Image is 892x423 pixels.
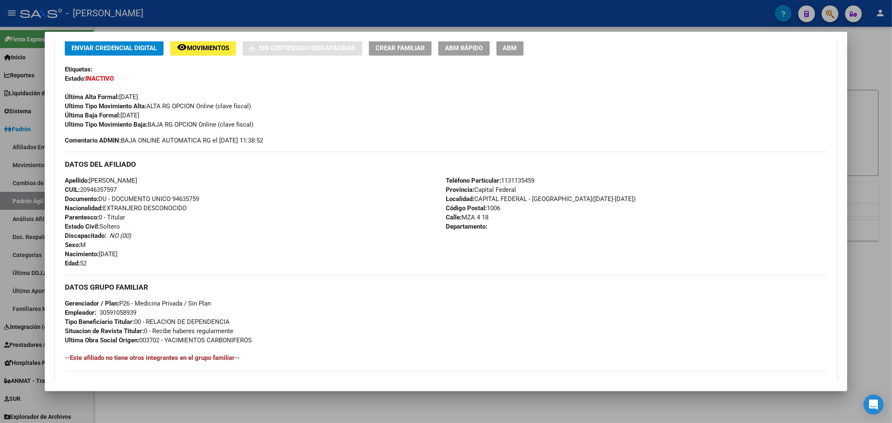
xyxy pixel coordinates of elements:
span: BAJA RG OPCION Online (clave fiscal) [65,121,253,128]
button: Enviar Credencial Digital [65,40,164,56]
span: DU - DOCUMENTO UNICO 94635759 [65,195,199,203]
strong: Ultima Obra Social Origen: [65,336,139,344]
button: Sin Certificado Discapacidad [243,40,362,56]
strong: CUIL: [65,186,80,194]
span: M [65,241,86,249]
strong: Ultimo Tipo Movimiento Baja: [65,121,148,128]
strong: Tipo Beneficiario Titular: [65,318,134,326]
strong: Localidad: [446,195,475,203]
strong: Calle: [446,214,462,221]
button: Crear Familiar [369,40,432,56]
strong: Última Alta Formal: [65,93,119,101]
span: P26 - Medicina Privada / Sin Plan [65,300,211,307]
span: ALTA RG OPCION Online (clave fiscal) [65,102,251,110]
span: EXTRANJERO DESCONOCIDO [65,204,187,212]
h3: DATOS GRUPO FAMILIAR [65,283,828,292]
span: 0 - Recibe haberes regularmente [65,327,233,335]
span: [DATE] [65,93,138,101]
span: Crear Familiar [376,44,425,52]
span: Capital Federal [446,186,516,194]
mat-icon: remove_red_eye [177,42,187,52]
div: 30591058939 [100,308,136,317]
span: ABM [503,44,517,52]
span: [DATE] [65,112,139,119]
span: 003702 - YACIMIENTOS CARBONIFEROS [65,336,252,344]
button: ABM [496,40,524,56]
strong: Documento: [65,195,98,203]
strong: Comentario ADMIN: [65,137,121,144]
h4: --Este afiliado no tiene otros integrantes en el grupo familiar-- [65,353,828,362]
button: ABM Rápido [438,40,490,56]
span: Soltero [65,223,120,230]
strong: Departamento: [446,223,488,230]
strong: Discapacitado: [65,232,106,240]
span: ABM Rápido [445,44,483,52]
button: Movimientos [170,40,236,56]
strong: Empleador: [65,309,96,316]
span: 1006 [446,204,501,212]
strong: Ultimo Tipo Movimiento Alta: [65,102,146,110]
strong: INACTIVO [85,75,114,82]
strong: Código Postal: [446,204,487,212]
strong: Provincia: [446,186,475,194]
strong: Apellido: [65,177,89,184]
strong: Nacimiento: [65,250,99,258]
span: 1131135459 [446,177,535,184]
span: Movimientos [187,44,229,52]
strong: Gerenciador / Plan: [65,300,119,307]
span: 00 - RELACION DE DEPENDENCIA [65,318,230,326]
span: BAJA ONLINE AUTOMATICA RG el [DATE] 11:38:52 [65,136,263,145]
span: CAPITAL FEDERAL - [GEOGRAPHIC_DATA]([DATE]-[DATE]) [446,195,636,203]
span: MZA 4 18 [446,214,489,221]
span: 52 [65,260,87,267]
i: NO (00) [110,232,131,240]
span: [DATE] [65,250,118,258]
span: 20946357597 [65,186,117,194]
div: Open Intercom Messenger [864,395,884,415]
span: 0 - Titular [65,214,125,221]
strong: Última Baja Formal: [65,112,120,119]
strong: Teléfono Particular: [446,177,501,184]
strong: Situacion de Revista Titular: [65,327,144,335]
strong: Estado Civil: [65,223,100,230]
strong: Estado: [65,75,85,82]
span: [PERSON_NAME] [65,177,137,184]
strong: Edad: [65,260,80,267]
strong: Parentesco: [65,214,99,221]
h3: DATOS DEL AFILIADO [65,160,828,169]
strong: Sexo: [65,241,80,249]
span: Sin Certificado Discapacidad [259,44,355,52]
span: Enviar Credencial Digital [72,44,157,52]
strong: Etiquetas: [65,66,92,73]
strong: Nacionalidad: [65,204,103,212]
